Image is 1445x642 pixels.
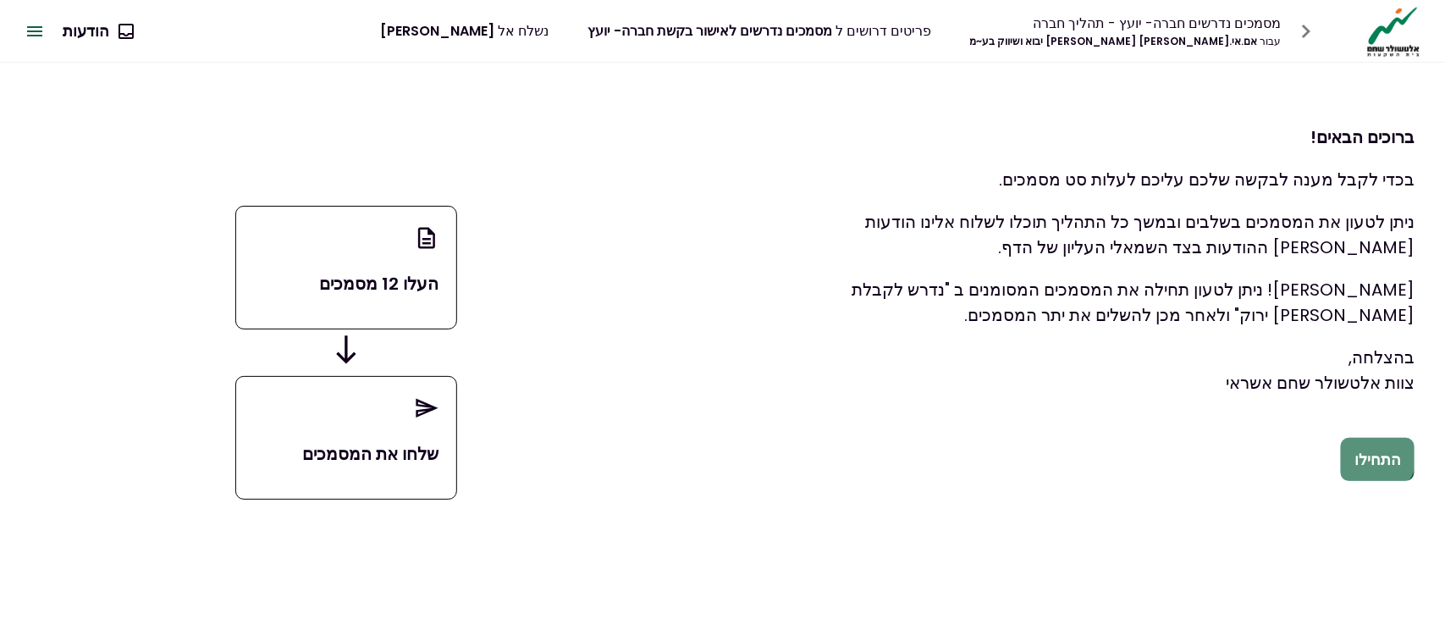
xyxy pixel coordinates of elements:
span: [PERSON_NAME] [380,21,494,41]
span: עבור [1260,34,1282,48]
p: העלו 12 מסמכים [253,271,439,296]
button: התחילו [1341,438,1415,482]
p: בכדי לקבל מענה לבקשה שלכם עליכם לעלות סט מסמכים. [723,167,1415,192]
div: נשלח אל [380,20,549,42]
div: מסמכים נדרשים חברה- יועץ - תהליך חברה [970,13,1282,34]
p: שלחו את המסמכים [253,441,439,467]
button: הודעות [49,9,146,53]
p: ניתן לטעון את המסמכים בשלבים ובמשך כל התהליך תוכלו לשלוח אלינו הודעות [PERSON_NAME] ההודעות בצד ה... [723,209,1415,260]
p: [PERSON_NAME]! ניתן לטעון תחילה את המסמכים המסומנים ב "נדרש לקבלת [PERSON_NAME] ירוק" ולאחר מכן ל... [723,277,1415,328]
div: פריטים דרושים ל [587,20,931,42]
div: אם.אי.[PERSON_NAME] [PERSON_NAME] יבוא ושיווק בע~מ [970,34,1282,49]
img: Logo [1363,5,1425,58]
span: מסמכים נדרשים לאישור בקשת חברה- יועץ [587,21,832,41]
strong: ברוכים הבאים! [1310,125,1415,149]
p: בהצלחה, צוות אלטשולר שחם אשראי [723,345,1415,396]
